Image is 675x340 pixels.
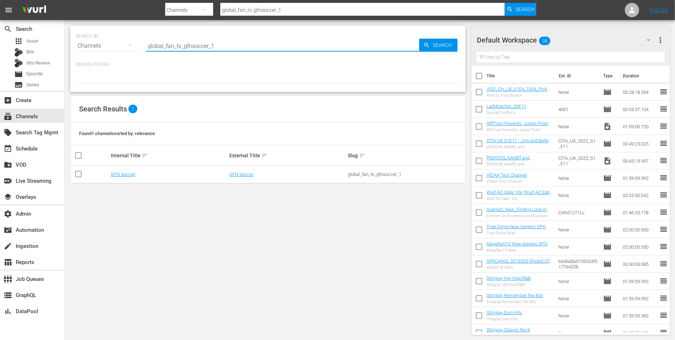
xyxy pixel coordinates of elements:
p: Search Filters: [76,62,460,68]
th: Type [599,66,618,86]
th: Title [486,66,554,86]
span: reorder [659,208,668,216]
span: Episode [603,139,612,148]
div: Stingray Hip-Hop/R&B [486,282,531,287]
td: 01:59:59.992 [620,307,659,324]
td: CITA_UK_2022_S1_E11 [556,135,601,152]
span: reorder [659,277,668,285]
a: [PERSON_NAME] and [PERSON_NAME] [486,155,532,166]
a: Stingray Remember the 80s [486,293,543,298]
span: Asset [26,38,38,45]
span: Episode [603,174,612,182]
a: Stingray Hip-Hop/R&B [486,276,531,281]
span: reorder [659,294,668,302]
button: Search [505,3,536,16]
span: Search Tag Mgmt [4,128,12,137]
span: Episode [603,208,612,217]
div: MagellanTV Now [486,248,548,253]
th: Ext. ID [554,66,599,86]
span: Search [515,3,534,16]
td: CAN51271LL [556,204,601,221]
span: Series [26,81,39,88]
button: Search [419,39,458,52]
div: Slug [348,151,464,160]
span: reorder [659,242,668,251]
span: reorder [659,122,668,130]
a: Ladykracher_S6F11 [486,104,526,109]
a: MagellanTV Now Generic EPG [486,241,548,246]
span: Episode [603,105,612,114]
a: VOD_CH_LB_S1E4_1004_PickUpYourBrunch [486,86,550,97]
button: more_vert [656,32,665,49]
span: Bits Review [26,59,50,67]
a: GFN Soccer [230,172,254,177]
span: Channels [4,112,12,121]
span: Bits [26,48,34,56]
span: 1 [128,105,137,113]
td: 00:43:19.997 [620,152,659,169]
div: Channels [76,36,139,56]
img: ans4CAIJ8jUAAAAAAAAAAAAAAAAAAAAAAAAgQb4GAAAAAAAAAAAAAAAAAAAAAAAAJMjXAAAAAAAAAAAAAAAAAAAAAAAAgAT5G... [17,2,52,19]
span: Search [4,25,12,33]
a: Stingray Classic Rock [486,327,530,332]
a: RiffTrax Presents: Junior Prom [486,121,548,126]
span: Admin [4,210,12,218]
span: Search [430,39,458,52]
a: Sign Out [650,7,668,13]
div: El Amor Te Encuentra En Mountain View [486,214,553,218]
span: Live Streaming [4,177,12,185]
td: None [556,307,601,324]
td: 6606dda0159263f5177e425b [556,255,601,273]
span: Episode [603,277,612,286]
span: reorder [659,259,668,268]
a: CITA UK S1E11 - Jojo and Belle [486,138,549,143]
span: Search Results [79,105,127,113]
div: [PERSON_NAME] and [PERSON_NAME] [486,162,553,167]
span: Video [603,157,612,165]
span: reorder [659,225,668,234]
span: Episode [603,225,612,234]
span: Episode [603,243,612,251]
td: 00:53:37.104 [620,101,659,118]
td: None [556,221,601,238]
span: sort [142,152,148,159]
td: CITA_UK_2022_S1_E11 [556,152,601,169]
div: Wurl Ad Slate 10s [486,196,553,201]
span: Schedule [4,144,12,153]
span: Create [4,96,12,105]
div: Bits [14,48,23,57]
span: Reports [4,258,12,267]
span: sort [261,152,268,159]
div: Stingray Remember the 80s [486,300,543,304]
span: Episode [603,191,612,200]
td: 00:49:23.025 [620,135,659,152]
div: Special Staffel 6 [486,110,526,115]
td: 02:00:00.000 [620,221,659,238]
td: None [556,238,601,255]
span: reorder [659,191,668,199]
span: Asset [14,37,23,46]
span: Episode [603,294,612,303]
td: None [556,83,601,101]
span: reorder [659,156,668,165]
a: Stingray Euro Hits [486,310,522,315]
div: Stingray Euro Hits [486,317,522,321]
span: Episode [26,70,43,77]
a: SPACANGL S01E003 Wizard Of Eden [486,258,552,269]
td: None [556,169,601,187]
td: None [556,290,601,307]
div: Wizard Of Eden [486,265,553,270]
td: 01:59:59.992 [620,273,659,290]
span: reorder [659,328,668,337]
span: Episode [14,70,23,78]
td: 01:09:00.720 [620,118,659,135]
td: 01:59:59.992 [620,169,659,187]
span: GraphQL [4,291,12,300]
td: 01:46:33.178 [620,204,659,221]
div: Bits Review [14,59,23,67]
span: Episode [603,329,612,337]
span: 38 [539,33,551,48]
span: DataPool [4,307,12,316]
span: Overlays [4,193,12,201]
div: VIDAA Test Channel [486,179,527,184]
